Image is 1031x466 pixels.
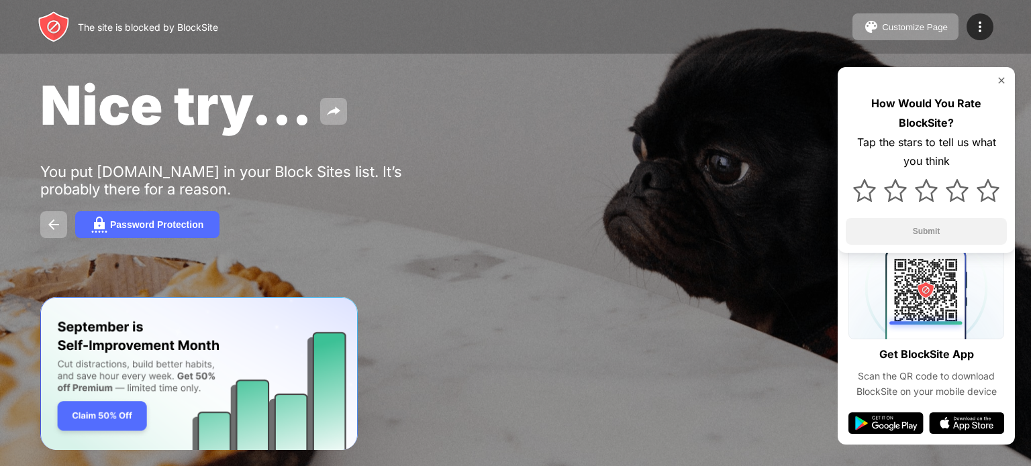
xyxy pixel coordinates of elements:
div: Scan the QR code to download BlockSite on your mobile device [848,369,1004,399]
div: The site is blocked by BlockSite [78,21,218,33]
iframe: Banner [40,297,358,451]
button: Customize Page [852,13,959,40]
img: star.svg [946,179,969,202]
img: menu-icon.svg [972,19,988,35]
img: rate-us-close.svg [996,75,1007,86]
div: Customize Page [882,22,948,32]
span: Nice try... [40,72,312,137]
div: Password Protection [110,219,203,230]
img: pallet.svg [863,19,879,35]
div: You put [DOMAIN_NAME] in your Block Sites list. It’s probably there for a reason. [40,163,455,198]
img: share.svg [326,103,342,119]
img: app-store.svg [929,412,1004,434]
img: google-play.svg [848,412,924,434]
img: star.svg [853,179,876,202]
div: Get BlockSite App [879,345,974,364]
img: header-logo.svg [38,11,70,43]
img: star.svg [977,179,999,202]
img: star.svg [884,179,907,202]
div: Tap the stars to tell us what you think [846,133,1007,172]
img: star.svg [915,179,938,202]
button: Submit [846,218,1007,245]
img: password.svg [91,217,107,233]
button: Password Protection [75,211,219,238]
img: back.svg [46,217,62,233]
div: How Would You Rate BlockSite? [846,94,1007,133]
